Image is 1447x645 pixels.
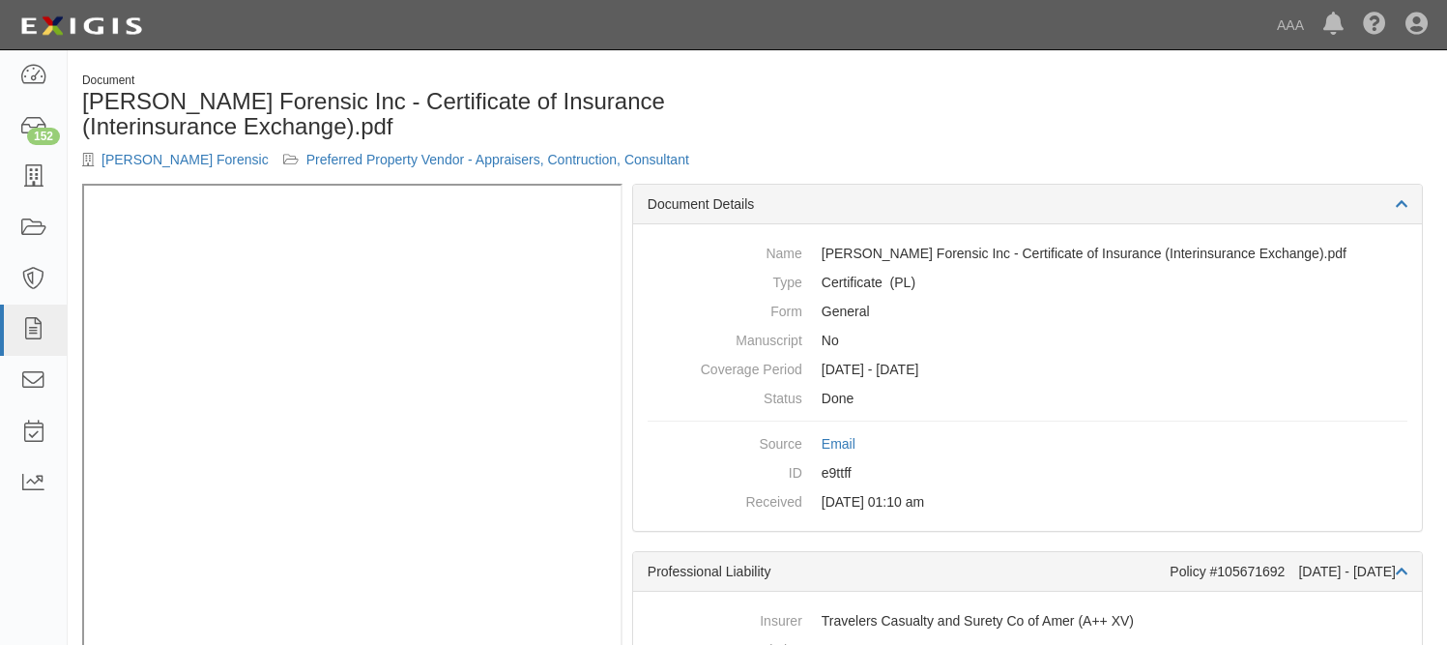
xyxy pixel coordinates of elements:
[648,606,1407,635] dd: Travelers Casualty and Surety Co of Amer (A++ XV)
[648,458,1407,487] dd: e9ttff
[648,326,802,350] dt: Manuscript
[648,297,1407,326] dd: General
[648,384,1407,413] dd: Done
[648,384,802,408] dt: Status
[648,297,802,321] dt: Form
[648,487,1407,516] dd: [DATE] 01:10 am
[648,268,802,292] dt: Type
[27,128,60,145] div: 152
[648,562,1171,581] div: Professional Liability
[1363,14,1386,37] i: Help Center - Complianz
[101,152,269,167] a: [PERSON_NAME] Forensic
[648,268,1407,297] dd: Professional Liability
[648,326,1407,355] dd: No
[306,152,689,167] a: Preferred Property Vendor - Appraisers, Contruction, Consultant
[648,239,802,263] dt: Name
[1170,562,1407,581] div: Policy #105671692 [DATE] - [DATE]
[648,239,1407,268] dd: [PERSON_NAME] Forensic Inc - Certificate of Insurance (Interinsurance Exchange).pdf
[648,429,802,454] dt: Source
[82,89,743,140] h1: [PERSON_NAME] Forensic Inc - Certificate of Insurance (Interinsurance Exchange).pdf
[1267,6,1314,44] a: AAA
[648,355,1407,384] dd: [DATE] - [DATE]
[822,436,855,452] a: Email
[648,487,802,512] dt: Received
[14,9,148,44] img: logo-5460c22ac91f19d4615b14bd174203de0afe785f0fc80cf4dbbc73dc1793850b.png
[648,606,802,630] dt: Insurer
[648,458,802,483] dt: ID
[633,185,1422,224] div: Document Details
[82,73,743,89] div: Document
[648,355,802,379] dt: Coverage Period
